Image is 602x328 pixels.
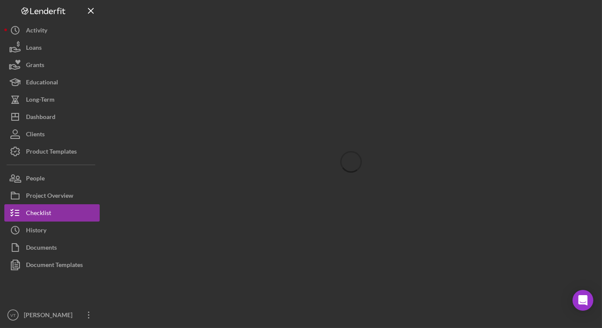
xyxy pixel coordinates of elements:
button: Educational [4,74,100,91]
div: Loans [26,39,42,58]
button: Dashboard [4,108,100,125]
button: Grants [4,56,100,74]
div: Project Overview [26,187,73,206]
div: Checklist [26,204,51,224]
div: History [26,222,46,241]
div: Documents [26,239,57,258]
div: Document Templates [26,256,83,276]
div: Open Intercom Messenger [573,290,593,311]
div: Product Templates [26,143,77,162]
button: Loans [4,39,100,56]
button: People [4,170,100,187]
div: Grants [26,56,44,76]
div: Dashboard [26,108,55,128]
button: Document Templates [4,256,100,273]
div: [PERSON_NAME] [22,306,78,326]
div: Educational [26,74,58,93]
button: Checklist [4,204,100,222]
button: VT[PERSON_NAME] [4,306,100,324]
button: Project Overview [4,187,100,204]
div: Clients [26,125,45,145]
button: Product Templates [4,143,100,160]
button: History [4,222,100,239]
button: Long-Term [4,91,100,108]
button: Documents [4,239,100,256]
button: Clients [4,125,100,143]
div: Activity [26,22,47,41]
text: VT [10,313,16,318]
div: People [26,170,45,189]
button: Activity [4,22,100,39]
div: Long-Term [26,91,55,110]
